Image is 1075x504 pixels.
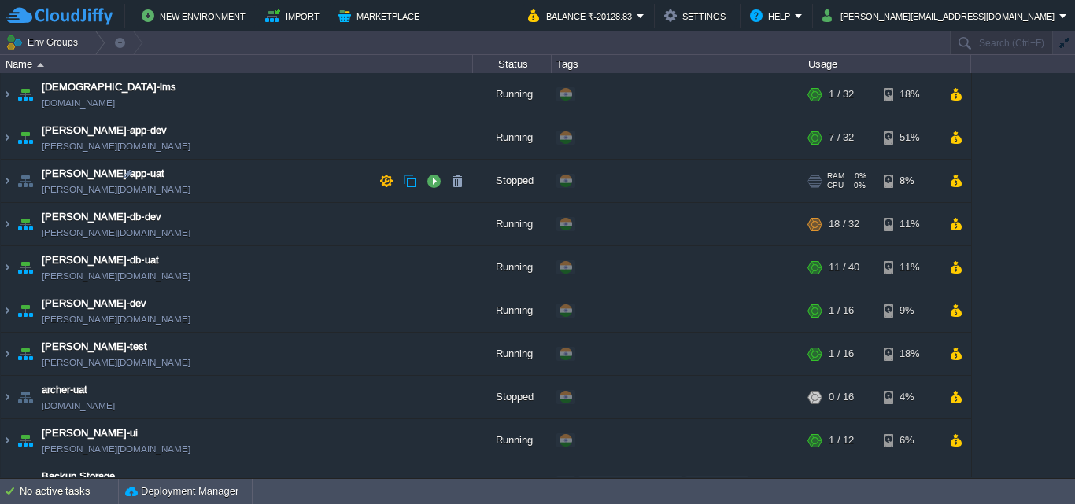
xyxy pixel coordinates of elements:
div: 1 / 12 [829,419,854,462]
span: 0% [851,171,866,181]
div: Running [473,289,552,332]
div: Running [473,203,552,245]
a: [PERSON_NAME]-test [42,339,147,355]
div: 1 / 16 [829,289,854,332]
div: 18% [884,73,935,116]
a: [DOMAIN_NAME] [42,398,115,414]
img: AMDAwAAAACH5BAEAAAAALAAAAAABAAEAAAICRAEAOw== [1,333,13,375]
div: Stopped [473,160,552,202]
div: 8% [884,160,935,202]
a: [PERSON_NAME]-app-uat [42,166,164,182]
img: AMDAwAAAACH5BAEAAAAALAAAAAABAAEAAAICRAEAOw== [14,289,36,332]
div: No active tasks [20,479,118,504]
button: New Environment [142,6,250,25]
img: CloudJiffy [6,6,113,26]
button: Deployment Manager [125,484,238,499]
div: 0 / 16 [829,376,854,418]
span: CPU [827,181,844,190]
a: [DOMAIN_NAME] [42,95,115,111]
img: AMDAwAAAACH5BAEAAAAALAAAAAABAAEAAAICRAEAOw== [1,203,13,245]
div: Running [473,246,552,289]
a: [PERSON_NAME][DOMAIN_NAME] [42,182,190,197]
a: [PERSON_NAME][DOMAIN_NAME] [42,311,190,327]
span: 0% [850,181,866,190]
a: [PERSON_NAME]-db-uat [42,252,159,268]
img: AMDAwAAAACH5BAEAAAAALAAAAAABAAEAAAICRAEAOw== [14,246,36,289]
button: Settings [664,6,730,25]
button: Env Groups [6,31,83,53]
img: AMDAwAAAACH5BAEAAAAALAAAAAABAAEAAAICRAEAOw== [14,116,36,159]
span: [PERSON_NAME][DOMAIN_NAME] [42,268,190,284]
div: Status [474,55,551,73]
a: [PERSON_NAME]-app-dev [42,123,167,138]
div: 1 / 32 [829,73,854,116]
img: AMDAwAAAACH5BAEAAAAALAAAAAABAAEAAAICRAEAOw== [14,333,36,375]
div: Usage [804,55,970,73]
div: 11% [884,203,935,245]
a: Backup Storage [42,469,115,484]
a: [PERSON_NAME]-ui [42,425,138,441]
img: AMDAwAAAACH5BAEAAAAALAAAAAABAAEAAAICRAEAOw== [14,376,36,418]
img: AMDAwAAAACH5BAEAAAAALAAAAAABAAEAAAICRAEAOw== [14,73,36,116]
a: [PERSON_NAME]-dev [42,296,146,311]
div: 6% [884,419,935,462]
div: Running [473,419,552,462]
img: AMDAwAAAACH5BAEAAAAALAAAAAABAAEAAAICRAEAOw== [14,160,36,202]
div: 18% [884,333,935,375]
div: Running [473,333,552,375]
img: AMDAwAAAACH5BAEAAAAALAAAAAABAAEAAAICRAEAOw== [1,73,13,116]
img: AMDAwAAAACH5BAEAAAAALAAAAAABAAEAAAICRAEAOw== [1,246,13,289]
div: Running [473,73,552,116]
span: [PERSON_NAME][DOMAIN_NAME] [42,225,190,241]
img: AMDAwAAAACH5BAEAAAAALAAAAAABAAEAAAICRAEAOw== [14,419,36,462]
div: 51% [884,116,935,159]
img: AMDAwAAAACH5BAEAAAAALAAAAAABAAEAAAICRAEAOw== [37,63,44,67]
button: Import [265,6,324,25]
a: [PERSON_NAME]-db-dev [42,209,161,225]
div: 18 / 32 [829,203,859,245]
a: archer-uat [42,382,87,398]
img: AMDAwAAAACH5BAEAAAAALAAAAAABAAEAAAICRAEAOw== [1,160,13,202]
img: AMDAwAAAACH5BAEAAAAALAAAAAABAAEAAAICRAEAOw== [1,376,13,418]
button: Marketplace [338,6,424,25]
div: 7 / 32 [829,116,854,159]
img: AMDAwAAAACH5BAEAAAAALAAAAAABAAEAAAICRAEAOw== [1,289,13,332]
div: 1 / 16 [829,333,854,375]
a: [PERSON_NAME][DOMAIN_NAME] [42,355,190,370]
div: 11% [884,246,935,289]
a: [PERSON_NAME][DOMAIN_NAME] [42,441,190,457]
div: Name [2,55,472,73]
div: 9% [884,289,935,332]
div: 11 / 40 [829,246,859,289]
div: Tags [552,55,803,73]
button: Balance ₹-20128.83 [528,6,637,25]
button: [PERSON_NAME][EMAIL_ADDRESS][DOMAIN_NAME] [822,6,1059,25]
div: Running [473,116,552,159]
div: Stopped [473,376,552,418]
a: [DEMOGRAPHIC_DATA]-lms [42,79,176,95]
button: Help [750,6,795,25]
span: RAM [827,171,844,181]
img: AMDAwAAAACH5BAEAAAAALAAAAAABAAEAAAICRAEAOw== [1,419,13,462]
img: AMDAwAAAACH5BAEAAAAALAAAAAABAAEAAAICRAEAOw== [1,116,13,159]
a: [PERSON_NAME][DOMAIN_NAME] [42,138,190,154]
div: 4% [884,376,935,418]
img: AMDAwAAAACH5BAEAAAAALAAAAAABAAEAAAICRAEAOw== [14,203,36,245]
